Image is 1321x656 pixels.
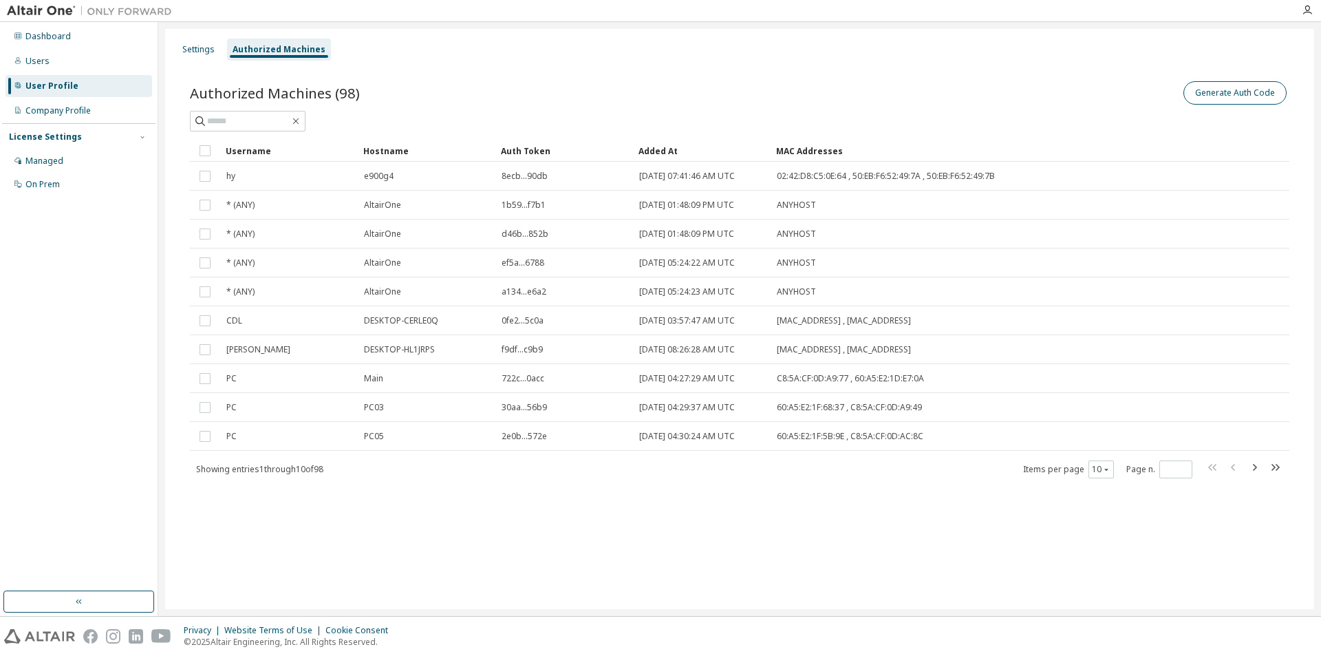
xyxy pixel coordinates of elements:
[226,402,237,413] span: PC
[638,140,765,162] div: Added At
[25,31,71,42] div: Dashboard
[777,344,911,355] span: [MAC_ADDRESS] , [MAC_ADDRESS]
[4,629,75,644] img: altair_logo.svg
[639,200,734,211] span: [DATE] 01:48:09 PM UTC
[776,140,1145,162] div: MAC Addresses
[364,200,401,211] span: AltairOne
[777,171,995,182] span: 02:42:D8:C5:0E:64 , 50:EB:F6:52:49:7A , 50:EB:F6:52:49:7B
[502,229,548,240] span: d46b...852b
[25,179,60,190] div: On Prem
[502,171,548,182] span: 8ecb...90db
[777,257,816,268] span: ANYHOST
[639,344,735,355] span: [DATE] 08:26:28 AM UTC
[777,286,816,297] span: ANYHOST
[25,56,50,67] div: Users
[364,286,401,297] span: AltairOne
[502,200,546,211] span: 1b59...f7b1
[639,402,735,413] span: [DATE] 04:29:37 AM UTC
[190,83,360,103] span: Authorized Machines (98)
[502,344,543,355] span: f9df...c9b9
[1092,464,1110,475] button: 10
[639,373,735,384] span: [DATE] 04:27:29 AM UTC
[639,315,735,326] span: [DATE] 03:57:47 AM UTC
[777,373,924,384] span: C8:5A:CF:0D:A9:77 , 60:A5:E2:1D:E7:0A
[196,463,323,475] span: Showing entries 1 through 10 of 98
[364,257,401,268] span: AltairOne
[226,431,237,442] span: PC
[1183,81,1287,105] button: Generate Auth Code
[364,171,394,182] span: e900g4
[777,315,911,326] span: [MAC_ADDRESS] , [MAC_ADDRESS]
[639,171,735,182] span: [DATE] 07:41:46 AM UTC
[502,402,547,413] span: 30aa...56b9
[226,286,255,297] span: * (ANY)
[325,625,396,636] div: Cookie Consent
[364,229,401,240] span: AltairOne
[364,402,384,413] span: PC03
[25,156,63,167] div: Managed
[1023,461,1114,478] span: Items per page
[777,229,816,240] span: ANYHOST
[226,344,290,355] span: [PERSON_NAME]
[639,431,735,442] span: [DATE] 04:30:24 AM UTC
[7,4,179,18] img: Altair One
[777,431,923,442] span: 60:A5:E2:1F:5B:9E , C8:5A:CF:0D:AC:8C
[184,625,224,636] div: Privacy
[9,131,82,142] div: License Settings
[151,629,171,644] img: youtube.svg
[226,315,242,326] span: CDL
[501,140,627,162] div: Auth Token
[129,629,143,644] img: linkedin.svg
[639,257,735,268] span: [DATE] 05:24:22 AM UTC
[83,629,98,644] img: facebook.svg
[226,171,235,182] span: hy
[502,286,546,297] span: a134...e6a2
[224,625,325,636] div: Website Terms of Use
[25,105,91,116] div: Company Profile
[184,636,396,648] p: © 2025 Altair Engineering, Inc. All Rights Reserved.
[502,315,544,326] span: 0fe2...5c0a
[639,229,734,240] span: [DATE] 01:48:09 PM UTC
[777,402,922,413] span: 60:A5:E2:1F:68:37 , C8:5A:CF:0D:A9:49
[182,44,215,55] div: Settings
[502,431,547,442] span: 2e0b...572e
[226,373,237,384] span: PC
[364,315,438,326] span: DESKTOP-CERLE0Q
[226,257,255,268] span: * (ANY)
[363,140,490,162] div: Hostname
[364,344,435,355] span: DESKTOP-HL1JRPS
[1126,461,1192,478] span: Page n.
[639,286,735,297] span: [DATE] 05:24:23 AM UTC
[226,229,255,240] span: * (ANY)
[777,200,816,211] span: ANYHOST
[364,431,384,442] span: PC05
[106,629,120,644] img: instagram.svg
[226,200,255,211] span: * (ANY)
[364,373,383,384] span: Main
[233,44,325,55] div: Authorized Machines
[502,257,544,268] span: ef5a...6788
[25,81,78,92] div: User Profile
[502,373,544,384] span: 722c...0acc
[226,140,352,162] div: Username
